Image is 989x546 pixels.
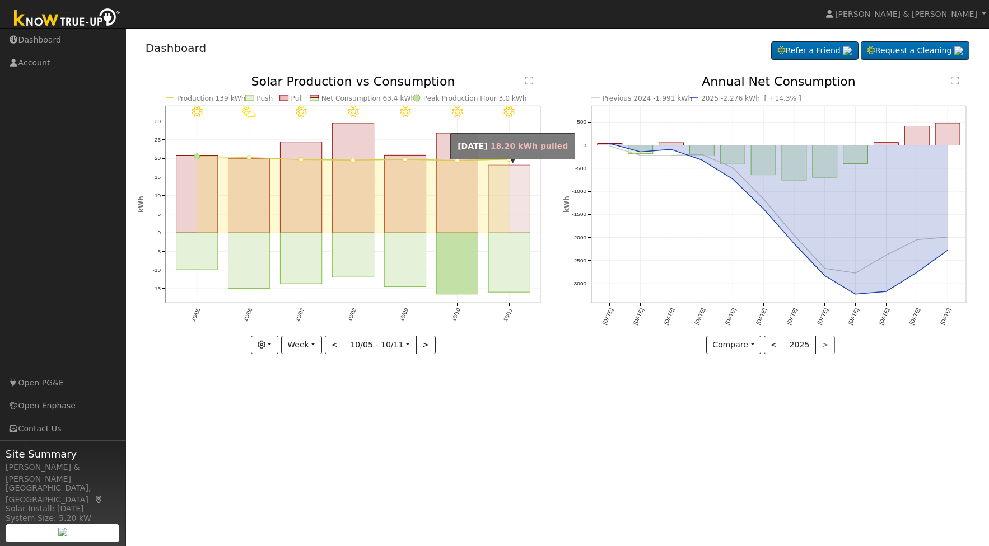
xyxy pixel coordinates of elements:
[242,307,254,323] text: 10/06
[242,107,256,118] i: 10/06 - PartlyCloudy
[823,266,827,271] circle: onclick=""
[946,248,950,253] circle: onclick=""
[332,233,374,277] rect: onclick=""
[572,257,586,263] text: -2500
[577,119,586,125] text: 500
[939,307,952,326] text: [DATE]
[384,156,426,233] rect: onclick=""
[157,211,161,217] text: 5
[344,336,417,355] button: 10/05 - 10/11
[572,211,586,218] text: -1500
[783,336,816,355] button: 2025
[491,142,568,150] span: 18.20 kWh pulled
[693,307,706,326] text: [DATE]
[572,281,586,287] text: -3000
[663,307,675,326] text: [DATE]
[755,307,768,326] text: [DATE]
[246,156,251,160] circle: onclick=""
[298,158,303,162] circle: onclick=""
[190,307,202,323] text: 10/05
[294,307,306,323] text: 10/07
[194,154,199,159] circle: onclick=""
[853,271,858,275] circle: onclick=""
[730,177,735,181] circle: onclick=""
[192,107,203,118] i: 10/05 - Clear
[669,153,674,158] circle: onclick=""
[347,107,358,118] i: 10/08 - Clear
[751,145,776,175] rect: onclick=""
[601,307,614,326] text: [DATE]
[399,107,410,118] i: 10/09 - Clear
[908,307,921,326] text: [DATE]
[398,307,410,323] text: 10/09
[502,307,514,323] text: 10/11
[632,307,645,326] text: [DATE]
[669,147,674,152] circle: onclick=""
[792,242,796,246] circle: onclick=""
[6,446,120,462] span: Site Summary
[884,289,889,294] circle: onclick=""
[786,307,799,326] text: [DATE]
[6,462,120,485] div: [PERSON_NAME] & [PERSON_NAME]
[598,144,622,145] rect: onclick=""
[583,142,586,148] text: 0
[724,307,737,326] text: [DATE]
[228,158,269,233] rect: onclick=""
[6,482,120,506] div: [GEOGRAPHIC_DATA], [GEOGRAPHIC_DATA]
[351,158,355,163] circle: onclick=""
[154,156,161,162] text: 20
[700,158,705,162] circle: onclick=""
[884,253,889,257] circle: onclick=""
[572,234,586,241] text: -2000
[291,95,303,102] text: Pull
[436,233,478,295] rect: onclick=""
[488,233,530,293] rect: onclick=""
[156,248,161,255] text: -5
[792,233,796,238] circle: onclick=""
[154,136,161,143] text: 25
[325,336,344,355] button: <
[905,126,930,145] rect: onclick=""
[761,197,766,201] circle: onclick=""
[436,133,478,233] rect: onclick=""
[813,145,837,178] rect: onclick=""
[638,153,643,158] circle: onclick=""
[608,142,612,146] circle: onclick=""
[154,118,161,124] text: 30
[817,307,829,326] text: [DATE]
[954,46,963,55] img: retrieve
[6,503,120,515] div: Solar Install: [DATE]
[177,95,246,102] text: Production 139 kWh
[835,10,977,18] span: [PERSON_NAME] & [PERSON_NAME]
[843,46,852,55] img: retrieve
[915,238,920,242] circle: onclick=""
[853,292,858,296] circle: onclick=""
[154,192,161,199] text: 10
[384,233,426,287] rect: onclick=""
[638,150,643,154] circle: onclick=""
[423,95,527,102] text: Peak Production Hour 3.0 kWh
[946,235,950,239] circle: onclick=""
[6,512,120,524] div: System Size: 5.20 kW
[94,495,104,504] a: Map
[346,307,358,323] text: 10/08
[488,165,530,233] rect: onclick=""
[416,336,436,355] button: >
[700,152,705,157] circle: onclick=""
[575,165,586,171] text: -500
[58,528,67,536] img: retrieve
[450,307,462,323] text: 10/10
[771,41,859,60] a: Refer a Friend
[403,157,407,162] circle: onclick=""
[761,206,766,211] circle: onclick=""
[572,189,586,195] text: -1000
[146,41,207,55] a: Dashboard
[951,76,959,85] text: 
[847,307,860,326] text: [DATE]
[251,74,455,88] text: Solar Production vs Consumption
[157,230,161,236] text: 0
[281,336,322,355] button: Week
[874,143,899,145] rect: onclick=""
[137,196,145,213] text: kWh
[176,233,217,270] rect: onclick=""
